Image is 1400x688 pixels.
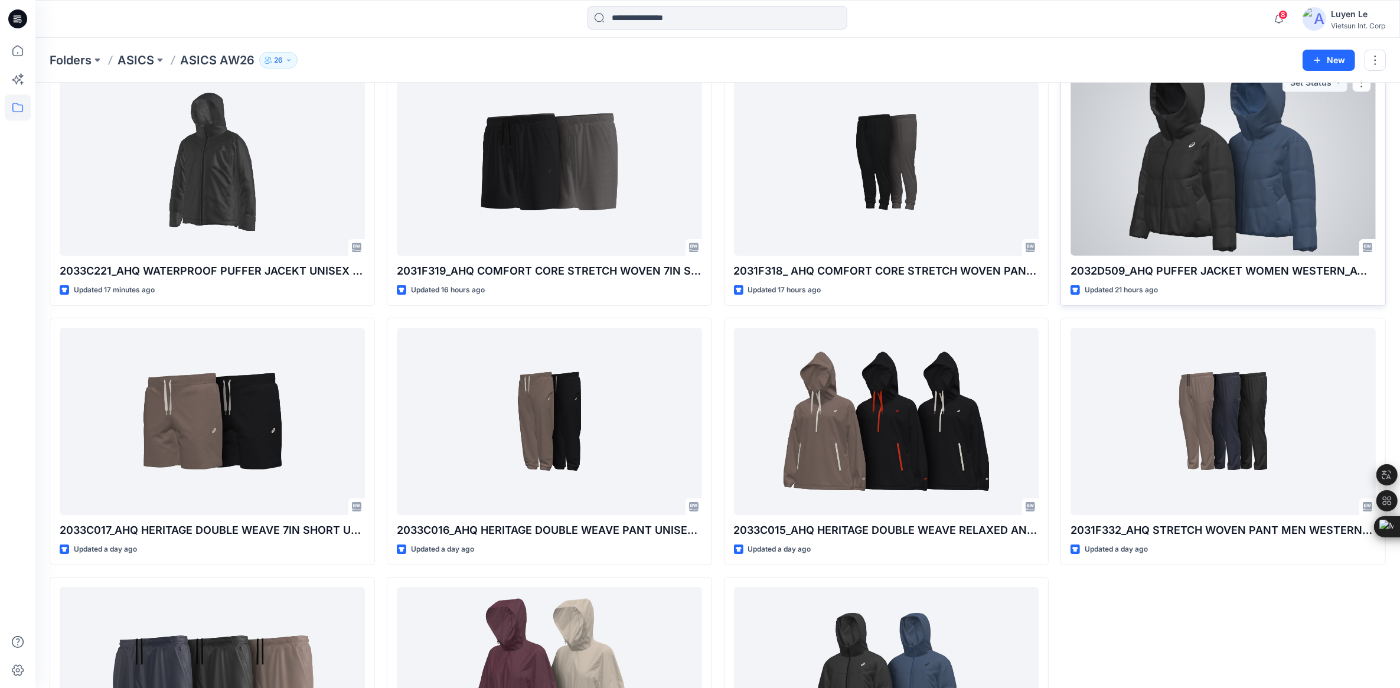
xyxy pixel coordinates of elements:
span: 8 [1278,10,1288,19]
p: Updated 17 minutes ago [74,284,155,296]
a: 2033C016_AHQ HERITAGE DOUBLE WEAVE PANT UNISEX WESTERN_AW26 [397,328,702,515]
p: Updated 16 hours ago [411,284,485,296]
p: 26 [274,54,283,67]
p: 2033C017_AHQ HERITAGE DOUBLE WEAVE 7IN SHORT UNISEX WESTERN_AW26 [60,522,365,539]
a: 2033C221_AHQ WATERPROOF PUFFER JACEKT UNISEX WESTERN_AW26 [60,69,365,256]
p: Updated 21 hours ago [1085,284,1158,296]
p: Updated a day ago [1085,543,1148,556]
p: ASICS AW26 [180,52,254,69]
p: Updated a day ago [411,543,474,556]
p: 2032D509_AHQ PUFFER JACKET WOMEN WESTERN_AW26 [1071,263,1376,279]
p: Updated a day ago [74,543,137,556]
p: 2033C015_AHQ HERITAGE DOUBLE WEAVE RELAXED ANORAK UNISEX WESTERN _AW26 [734,522,1039,539]
a: ASICS [118,52,154,69]
p: 2033C016_AHQ HERITAGE DOUBLE WEAVE PANT UNISEX WESTERN_AW26 [397,522,702,539]
a: 2033C017_AHQ HERITAGE DOUBLE WEAVE 7IN SHORT UNISEX WESTERN_AW26 [60,328,365,515]
p: 2031F318_ AHQ COMFORT CORE STRETCH WOVEN PANT MEN WESTERN_SMS_AW26 [734,263,1039,279]
a: 2031F332_AHQ STRETCH WOVEN PANT MEN WESTERN_AW26 [1071,328,1376,515]
a: 2031F318_ AHQ COMFORT CORE STRETCH WOVEN PANT MEN WESTERN_SMS_AW26 [734,69,1039,256]
a: 2031F319_AHQ COMFORT CORE STRETCH WOVEN 7IN SHORT MEN WESTERN_SMS_AW26 [397,69,702,256]
div: Luyen Le [1331,7,1385,21]
button: 26 [259,52,298,69]
p: 2031F332_AHQ STRETCH WOVEN PANT MEN WESTERN_AW26 [1071,522,1376,539]
button: New [1303,50,1355,71]
p: Updated a day ago [748,543,811,556]
div: Vietsun Int. Corp [1331,21,1385,30]
p: Updated 17 hours ago [748,284,821,296]
a: 2033C015_AHQ HERITAGE DOUBLE WEAVE RELAXED ANORAK UNISEX WESTERN _AW26 [734,328,1039,515]
p: 2031F319_AHQ COMFORT CORE STRETCH WOVEN 7IN SHORT MEN WESTERN_SMS_AW26 [397,263,702,279]
p: 2033C221_AHQ WATERPROOF PUFFER JACEKT UNISEX WESTERN_AW26 [60,263,365,279]
a: 2032D509_AHQ PUFFER JACKET WOMEN WESTERN_AW26 [1071,69,1376,256]
img: avatar [1303,7,1326,31]
a: Folders [50,52,92,69]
